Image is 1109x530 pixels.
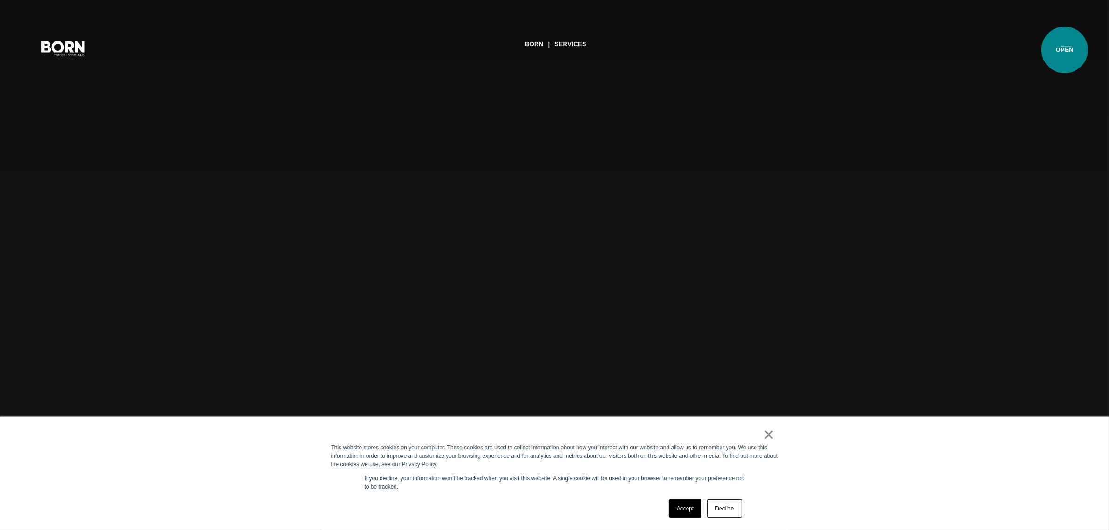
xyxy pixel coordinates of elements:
a: Accept [669,499,702,518]
a: Decline [707,499,742,518]
a: Services [555,37,587,51]
a: × [763,430,775,439]
button: Open [1055,38,1077,58]
a: BORN [525,37,544,51]
p: If you decline, your information won’t be tracked when you visit this website. A single cookie wi... [365,474,745,491]
div: This website stores cookies on your computer. These cookies are used to collect information about... [331,443,778,469]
